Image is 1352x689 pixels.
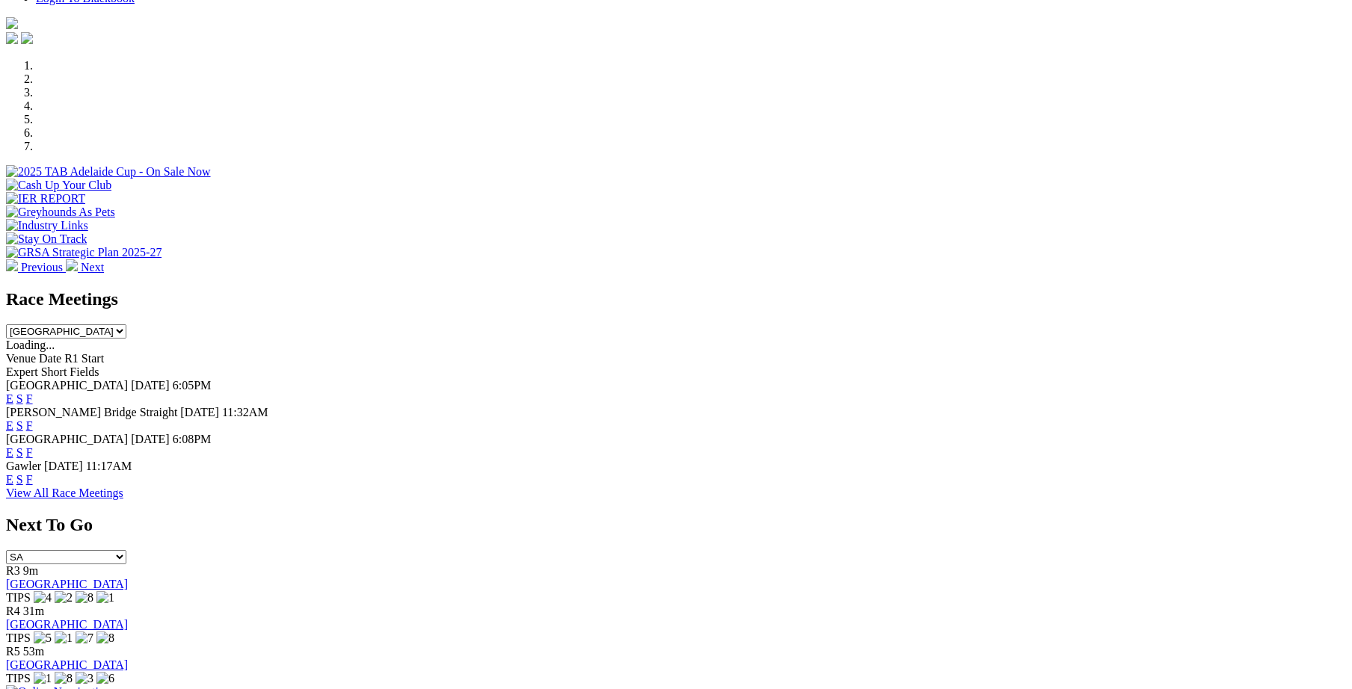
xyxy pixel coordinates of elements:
h2: Race Meetings [6,289,1346,309]
img: 1 [96,591,114,605]
img: logo-grsa-white.png [6,17,18,29]
span: 31m [23,605,44,617]
span: Gawler [6,460,41,472]
img: chevron-left-pager-white.svg [6,259,18,271]
span: R3 [6,564,20,577]
img: IER REPORT [6,192,85,206]
span: R5 [6,645,20,658]
a: View All Race Meetings [6,486,123,499]
span: [GEOGRAPHIC_DATA] [6,379,128,392]
span: 6:05PM [173,379,212,392]
span: [DATE] [44,460,83,472]
span: R1 Start [64,352,104,365]
img: 4 [34,591,52,605]
a: [GEOGRAPHIC_DATA] [6,618,128,631]
span: Venue [6,352,36,365]
span: 11:32AM [222,406,268,418]
a: [GEOGRAPHIC_DATA] [6,578,128,590]
a: E [6,446,13,459]
a: [GEOGRAPHIC_DATA] [6,658,128,671]
span: [PERSON_NAME] Bridge Straight [6,406,177,418]
img: Cash Up Your Club [6,179,111,192]
img: 1 [34,672,52,685]
img: GRSA Strategic Plan 2025-27 [6,246,162,259]
span: Expert [6,365,38,378]
img: 6 [96,672,114,685]
img: 5 [34,631,52,645]
span: Loading... [6,339,55,351]
span: 6:08PM [173,433,212,445]
span: 9m [23,564,38,577]
a: Next [66,261,104,274]
a: S [16,473,23,486]
img: facebook.svg [6,32,18,44]
a: F [26,473,33,486]
img: Industry Links [6,219,88,232]
img: Greyhounds As Pets [6,206,115,219]
span: Next [81,261,104,274]
span: Previous [21,261,63,274]
span: [DATE] [180,406,219,418]
img: 7 [76,631,93,645]
span: [DATE] [131,433,170,445]
h2: Next To Go [6,515,1346,535]
a: E [6,473,13,486]
span: 11:17AM [86,460,132,472]
span: [DATE] [131,379,170,392]
a: E [6,419,13,432]
span: TIPS [6,631,31,644]
a: F [26,446,33,459]
span: TIPS [6,672,31,685]
a: F [26,419,33,432]
span: TIPS [6,591,31,604]
span: R4 [6,605,20,617]
a: S [16,392,23,405]
a: Previous [6,261,66,274]
img: 8 [96,631,114,645]
img: 1 [55,631,73,645]
img: 2025 TAB Adelaide Cup - On Sale Now [6,165,211,179]
span: [GEOGRAPHIC_DATA] [6,433,128,445]
a: E [6,392,13,405]
span: Date [39,352,61,365]
img: Stay On Track [6,232,87,246]
a: S [16,419,23,432]
span: Fields [70,365,99,378]
img: 8 [55,672,73,685]
img: chevron-right-pager-white.svg [66,259,78,271]
img: 3 [76,672,93,685]
span: Short [41,365,67,378]
img: 8 [76,591,93,605]
img: twitter.svg [21,32,33,44]
a: S [16,446,23,459]
img: 2 [55,591,73,605]
span: 53m [23,645,44,658]
a: F [26,392,33,405]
